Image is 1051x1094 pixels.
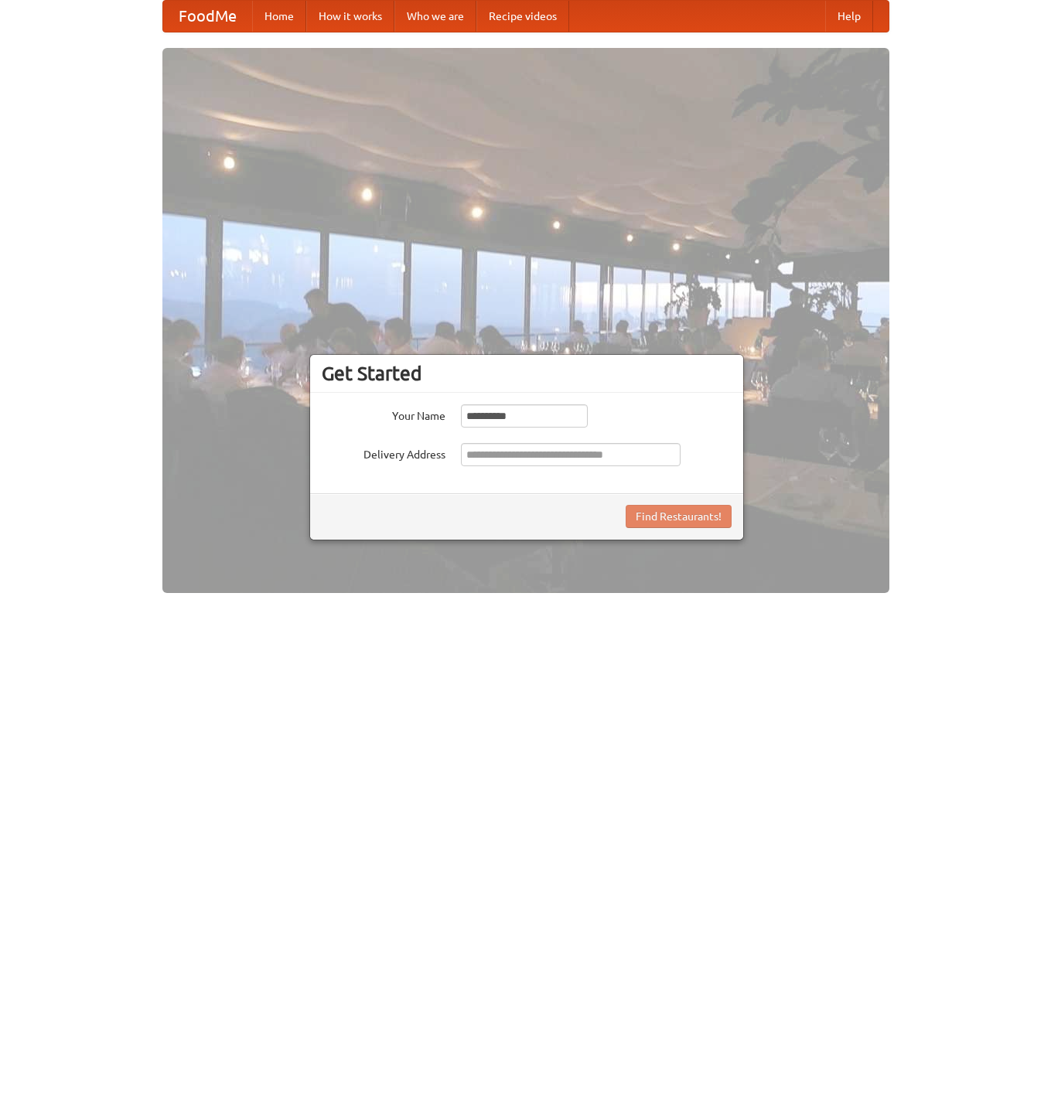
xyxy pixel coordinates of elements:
[252,1,306,32] a: Home
[306,1,394,32] a: How it works
[476,1,569,32] a: Recipe videos
[394,1,476,32] a: Who we are
[322,404,445,424] label: Your Name
[322,362,732,385] h3: Get Started
[626,505,732,528] button: Find Restaurants!
[322,443,445,462] label: Delivery Address
[825,1,873,32] a: Help
[163,1,252,32] a: FoodMe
